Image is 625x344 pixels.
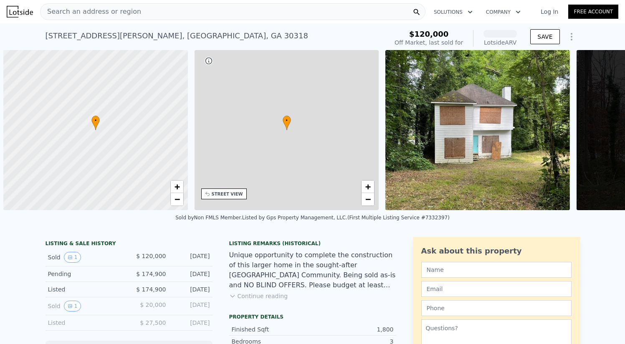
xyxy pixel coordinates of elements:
[173,319,210,327] div: [DATE]
[48,319,122,327] div: Listed
[91,117,100,124] span: •
[136,253,166,259] span: $ 120,000
[140,301,166,308] span: $ 20,000
[140,319,166,326] span: $ 27,500
[365,194,371,204] span: −
[283,116,291,130] div: •
[46,240,213,249] div: LISTING & SALE HISTORY
[365,181,371,192] span: +
[395,38,463,47] div: Off Market, last sold for
[174,194,180,204] span: −
[427,5,479,20] button: Solutions
[568,5,618,19] a: Free Account
[48,270,122,278] div: Pending
[171,181,183,193] a: Zoom in
[48,301,122,311] div: Sold
[173,270,210,278] div: [DATE]
[46,30,308,42] div: [STREET_ADDRESS][PERSON_NAME] , [GEOGRAPHIC_DATA] , GA 30318
[531,8,568,16] a: Log In
[242,215,450,221] div: Listed by Gps Property Management, LLC. (First Multiple Listing Service #7332397)
[421,245,572,257] div: Ask about this property
[229,292,288,300] button: Continue reading
[362,181,374,193] a: Zoom in
[229,240,396,247] div: Listing Remarks (Historical)
[7,6,33,18] img: Lotside
[232,325,313,334] div: Finished Sqft
[48,252,122,263] div: Sold
[421,281,572,297] input: Email
[385,50,570,210] img: Sale: 20604226 Parcel: 12974342
[173,301,210,311] div: [DATE]
[362,193,374,206] a: Zoom out
[91,116,100,130] div: •
[530,29,559,44] button: SAVE
[136,286,166,293] span: $ 174,900
[421,300,572,316] input: Phone
[64,301,81,311] button: View historical data
[48,285,122,294] div: Listed
[40,7,141,17] span: Search an address or region
[421,262,572,278] input: Name
[229,314,396,320] div: Property details
[136,271,166,277] span: $ 174,900
[175,215,242,221] div: Sold by Non FMLS Member .
[174,181,180,192] span: +
[173,252,210,263] div: [DATE]
[483,38,517,47] div: Lotside ARV
[313,325,394,334] div: 1,800
[212,191,243,197] div: STREET VIEW
[283,117,291,124] span: •
[409,30,449,38] span: $120,000
[173,285,210,294] div: [DATE]
[64,252,81,263] button: View historical data
[479,5,527,20] button: Company
[563,28,580,45] button: Show Options
[229,250,396,290] div: Unique opportunity to complete the construction of this larger home in the sought-after [GEOGRAPH...
[171,193,183,206] a: Zoom out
